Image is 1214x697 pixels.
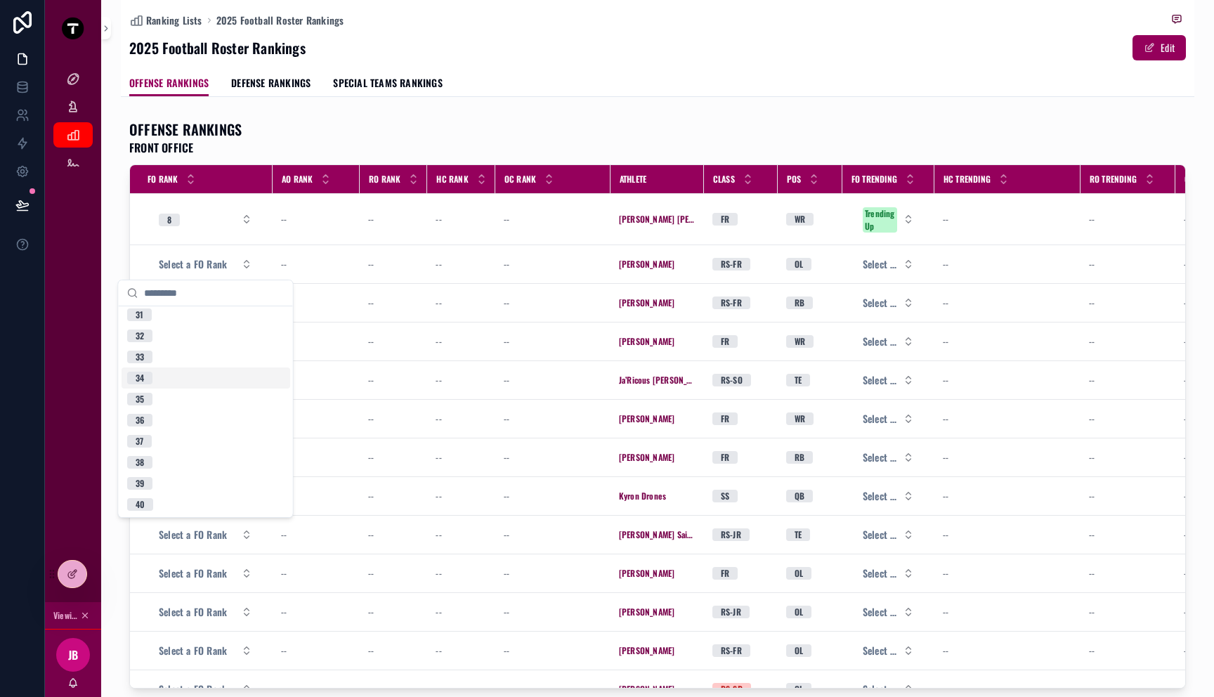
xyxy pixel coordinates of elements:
[368,645,374,656] span: --
[1184,645,1189,656] span: --
[504,413,509,424] span: --
[943,568,948,579] span: --
[1089,374,1095,386] span: --
[436,174,468,185] span: HC Rank
[795,451,804,464] div: RB
[369,174,400,185] span: RO Rank
[504,645,509,656] span: --
[1184,568,1189,579] span: --
[504,297,509,308] span: --
[851,252,925,277] button: Select Button
[619,684,675,695] a: [PERSON_NAME]
[721,297,742,309] div: RS-FR
[851,522,925,547] button: Select Button
[851,200,925,238] button: Select Button
[721,335,729,348] div: FR
[1090,174,1137,185] span: RO Trending
[1184,684,1189,695] span: --
[504,606,509,618] span: --
[281,645,287,656] span: --
[368,452,374,463] span: --
[368,568,374,579] span: --
[159,528,227,542] span: Select a FO Rank
[368,214,374,225] span: --
[619,336,675,347] a: [PERSON_NAME]
[1089,606,1095,618] span: --
[504,490,509,502] span: --
[281,529,287,540] span: --
[504,529,509,540] span: --
[619,374,696,386] a: Ja’Ricous [PERSON_NAME]
[863,450,897,464] span: Select a FO Trending
[504,452,509,463] span: --
[619,529,696,540] a: [PERSON_NAME] Saint Germain
[865,207,895,233] div: Trending Up
[619,214,696,225] span: [PERSON_NAME] [PERSON_NAME]
[619,297,675,308] a: [PERSON_NAME]
[1089,413,1095,424] span: --
[619,490,666,502] a: Kyron Drones
[1133,35,1186,60] button: Edit
[436,568,441,579] span: --
[368,374,374,386] span: --
[148,561,263,586] button: Select Button
[148,174,178,185] span: FO Rank
[721,683,743,696] div: RS-SR
[721,374,743,386] div: RS-SO
[619,259,675,270] a: [PERSON_NAME]
[504,174,536,185] span: OC Rank
[1089,336,1095,347] span: --
[795,606,803,618] div: OL
[436,413,441,424] span: --
[231,70,311,98] a: DEFENSE RANKINGS
[368,606,374,618] span: --
[159,644,227,658] span: Select a FO Rank
[129,13,202,27] a: Ranking Lists
[795,567,803,580] div: OL
[136,435,143,448] div: 37
[159,682,227,696] span: Select a FO Rank
[619,452,675,463] span: [PERSON_NAME]
[851,483,925,509] button: Select Button
[148,207,263,232] button: Select Button
[619,645,675,656] span: [PERSON_NAME]
[136,308,143,321] div: 31
[368,684,374,695] span: --
[136,456,144,469] div: 38
[159,605,227,619] span: Select a FO Rank
[943,374,948,386] span: --
[795,683,803,696] div: OL
[281,214,287,225] span: --
[851,329,925,354] button: Select Button
[129,139,242,156] span: FRONT OFFICE
[368,297,374,308] span: --
[795,374,802,386] div: TE
[436,452,441,463] span: --
[129,119,242,139] h1: OFFENSE RANKINGS
[216,13,344,27] a: 2025 Football Roster Rankings
[863,566,897,580] span: Select a FO Trending
[1089,297,1095,308] span: --
[863,489,897,503] span: Select a FO Trending
[436,336,441,347] span: --
[231,76,311,90] span: DEFENSE RANKINGS
[1089,568,1095,579] span: --
[129,70,209,97] a: OFFENSE RANKINGS
[851,406,925,431] button: Select Button
[1184,452,1189,463] span: --
[721,258,742,271] div: RS-FR
[119,306,293,517] div: Suggestions
[436,606,441,618] span: --
[620,174,646,185] span: Athlete
[436,214,441,225] span: --
[619,413,675,424] span: [PERSON_NAME]
[943,413,948,424] span: --
[943,490,948,502] span: --
[721,412,729,425] div: FR
[721,528,741,541] div: RS-JR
